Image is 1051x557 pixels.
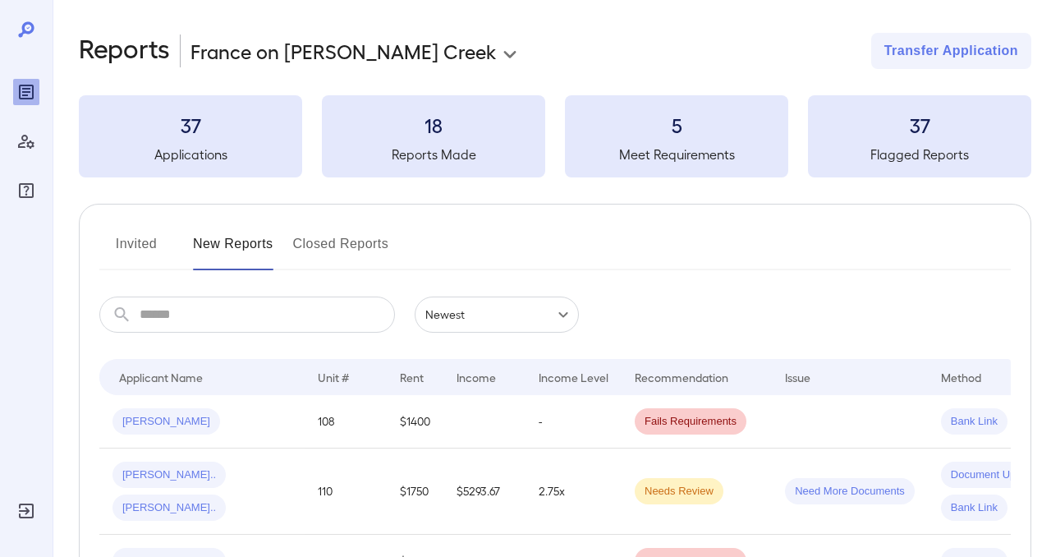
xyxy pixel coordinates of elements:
[635,367,728,387] div: Recommendation
[785,367,811,387] div: Issue
[305,395,387,449] td: 108
[785,484,915,499] span: Need More Documents
[193,231,273,270] button: New Reports
[387,449,443,535] td: $1750
[565,112,788,138] h3: 5
[119,367,203,387] div: Applicant Name
[443,449,525,535] td: $5293.67
[808,112,1031,138] h3: 37
[565,145,788,164] h5: Meet Requirements
[400,367,426,387] div: Rent
[322,112,545,138] h3: 18
[808,145,1031,164] h5: Flagged Reports
[13,498,39,524] div: Log Out
[112,500,226,516] span: [PERSON_NAME]..
[318,367,349,387] div: Unit #
[79,33,170,69] h2: Reports
[305,449,387,535] td: 110
[415,297,579,333] div: Newest
[293,231,389,270] button: Closed Reports
[387,395,443,449] td: $1400
[539,367,608,387] div: Income Level
[525,395,622,449] td: -
[79,112,302,138] h3: 37
[941,414,1007,430] span: Bank Link
[112,414,220,430] span: [PERSON_NAME]
[635,484,723,499] span: Needs Review
[941,467,1046,483] span: Document Upload
[871,33,1031,69] button: Transfer Application
[99,231,173,270] button: Invited
[13,79,39,105] div: Reports
[941,500,1007,516] span: Bank Link
[112,467,226,483] span: [PERSON_NAME]..
[13,177,39,204] div: FAQ
[941,367,981,387] div: Method
[79,145,302,164] h5: Applications
[79,95,1031,177] summary: 37Applications18Reports Made5Meet Requirements37Flagged Reports
[13,128,39,154] div: Manage Users
[322,145,545,164] h5: Reports Made
[190,38,496,64] p: France on [PERSON_NAME] Creek
[525,449,622,535] td: 2.75x
[457,367,496,387] div: Income
[635,414,746,430] span: Fails Requirements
